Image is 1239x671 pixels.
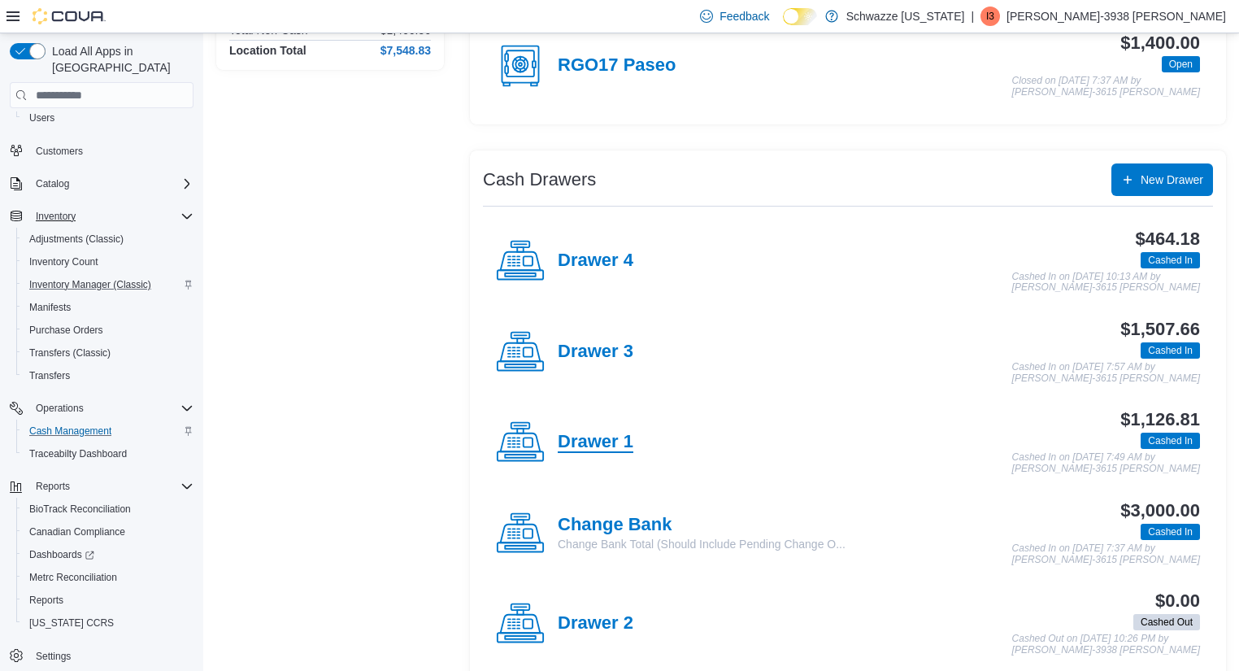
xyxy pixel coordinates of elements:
[719,8,769,24] span: Feedback
[1141,433,1200,449] span: Cashed In
[23,590,70,610] a: Reports
[36,177,69,190] span: Catalog
[23,298,193,317] span: Manifests
[1162,56,1200,72] span: Open
[1012,362,1200,384] p: Cashed In on [DATE] 7:57 AM by [PERSON_NAME]-3615 [PERSON_NAME]
[229,44,306,57] h4: Location Total
[1141,615,1193,630] span: Cashed Out
[1148,434,1193,448] span: Cashed In
[16,251,200,273] button: Inventory Count
[29,525,125,538] span: Canadian Compliance
[3,397,200,420] button: Operations
[3,172,200,195] button: Catalog
[23,343,193,363] span: Transfers (Classic)
[29,324,103,337] span: Purchase Orders
[29,141,193,161] span: Customers
[16,498,200,521] button: BioTrack Reconciliation
[3,644,200,668] button: Settings
[29,548,94,561] span: Dashboards
[29,255,98,268] span: Inventory Count
[23,568,193,587] span: Metrc Reconciliation
[3,475,200,498] button: Reports
[23,421,118,441] a: Cash Management
[16,420,200,442] button: Cash Management
[23,568,124,587] a: Metrc Reconciliation
[1012,543,1200,565] p: Cashed In on [DATE] 7:37 AM by [PERSON_NAME]-3615 [PERSON_NAME]
[23,366,76,386] a: Transfers
[23,444,133,464] a: Traceabilty Dashboard
[23,499,193,519] span: BioTrack Reconciliation
[29,111,54,124] span: Users
[16,442,200,465] button: Traceabilty Dashboard
[16,364,200,387] button: Transfers
[23,590,193,610] span: Reports
[1133,614,1200,630] span: Cashed Out
[29,447,127,460] span: Traceabilty Dashboard
[1012,452,1200,474] p: Cashed In on [DATE] 7:49 AM by [PERSON_NAME]-3615 [PERSON_NAME]
[558,515,846,536] h4: Change Bank
[29,477,76,496] button: Reports
[3,205,200,228] button: Inventory
[29,617,114,630] span: [US_STATE] CCRS
[29,278,151,291] span: Inventory Manager (Classic)
[29,207,193,226] span: Inventory
[980,7,1000,26] div: Isaac-3938 Holliday
[1136,229,1200,249] h3: $464.18
[23,545,193,564] span: Dashboards
[483,170,596,190] h3: Cash Drawers
[29,369,70,382] span: Transfers
[29,399,193,418] span: Operations
[16,589,200,612] button: Reports
[46,43,193,76] span: Load All Apps in [GEOGRAPHIC_DATA]
[971,7,974,26] p: |
[29,399,90,418] button: Operations
[29,346,111,359] span: Transfers (Classic)
[1120,501,1200,521] h3: $3,000.00
[846,7,965,26] p: Schwazze [US_STATE]
[29,174,76,194] button: Catalog
[23,320,193,340] span: Purchase Orders
[23,252,105,272] a: Inventory Count
[16,566,200,589] button: Metrc Reconciliation
[23,522,193,542] span: Canadian Compliance
[1120,320,1200,339] h3: $1,507.66
[16,228,200,251] button: Adjustments (Classic)
[16,543,200,566] a: Dashboards
[16,296,200,319] button: Manifests
[1012,272,1200,294] p: Cashed In on [DATE] 10:13 AM by [PERSON_NAME]-3615 [PERSON_NAME]
[1006,7,1226,26] p: [PERSON_NAME]-3938 [PERSON_NAME]
[23,275,193,294] span: Inventory Manager (Classic)
[23,252,193,272] span: Inventory Count
[23,366,193,386] span: Transfers
[36,210,76,223] span: Inventory
[1169,57,1193,72] span: Open
[558,613,633,634] h4: Drawer 2
[33,8,106,24] img: Cova
[23,229,130,249] a: Adjustments (Classic)
[16,319,200,342] button: Purchase Orders
[23,298,77,317] a: Manifests
[1111,163,1213,196] button: New Drawer
[1012,76,1200,98] p: Closed on [DATE] 7:37 AM by [PERSON_NAME]-3615 [PERSON_NAME]
[23,613,120,633] a: [US_STATE] CCRS
[1141,172,1203,188] span: New Drawer
[558,342,633,363] h4: Drawer 3
[783,25,784,26] span: Dark Mode
[29,571,117,584] span: Metrc Reconciliation
[23,320,110,340] a: Purchase Orders
[29,646,193,666] span: Settings
[23,545,101,564] a: Dashboards
[36,402,84,415] span: Operations
[16,521,200,543] button: Canadian Compliance
[29,301,71,314] span: Manifests
[558,536,846,552] p: Change Bank Total (Should Include Pending Change O...
[1120,410,1200,429] h3: $1,126.81
[1141,342,1200,359] span: Cashed In
[380,44,431,57] h4: $7,548.83
[29,477,193,496] span: Reports
[1141,252,1200,268] span: Cashed In
[29,207,82,226] button: Inventory
[29,647,77,666] a: Settings
[23,499,137,519] a: BioTrack Reconciliation
[23,108,61,128] a: Users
